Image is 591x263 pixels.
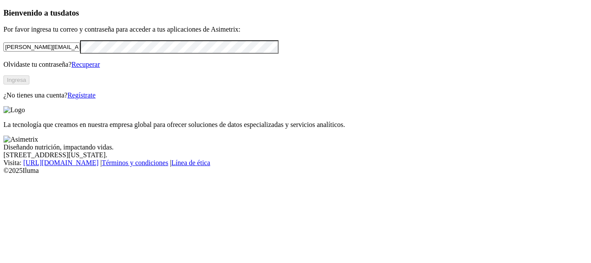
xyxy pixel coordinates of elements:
[71,61,100,68] a: Recuperar
[3,167,588,175] div: © 2025 Iluma
[3,26,588,33] p: Por favor ingresa tu correo y contraseña para acceder a tus aplicaciones de Asimetrix:
[102,159,168,166] a: Términos y condiciones
[3,136,38,143] img: Asimetrix
[67,91,96,99] a: Regístrate
[3,42,80,52] input: Tu correo
[3,159,588,167] div: Visita : | |
[3,143,588,151] div: Diseñando nutrición, impactando vidas.
[3,121,588,129] p: La tecnología que creamos en nuestra empresa global para ofrecer soluciones de datos especializad...
[61,8,79,17] span: datos
[3,8,588,18] h3: Bienvenido a tus
[3,75,29,84] button: Ingresa
[3,151,588,159] div: [STREET_ADDRESS][US_STATE].
[3,61,588,68] p: Olvidaste tu contraseña?
[3,106,25,114] img: Logo
[23,159,99,166] a: [URL][DOMAIN_NAME]
[3,91,588,99] p: ¿No tienes una cuenta?
[171,159,210,166] a: Línea de ética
